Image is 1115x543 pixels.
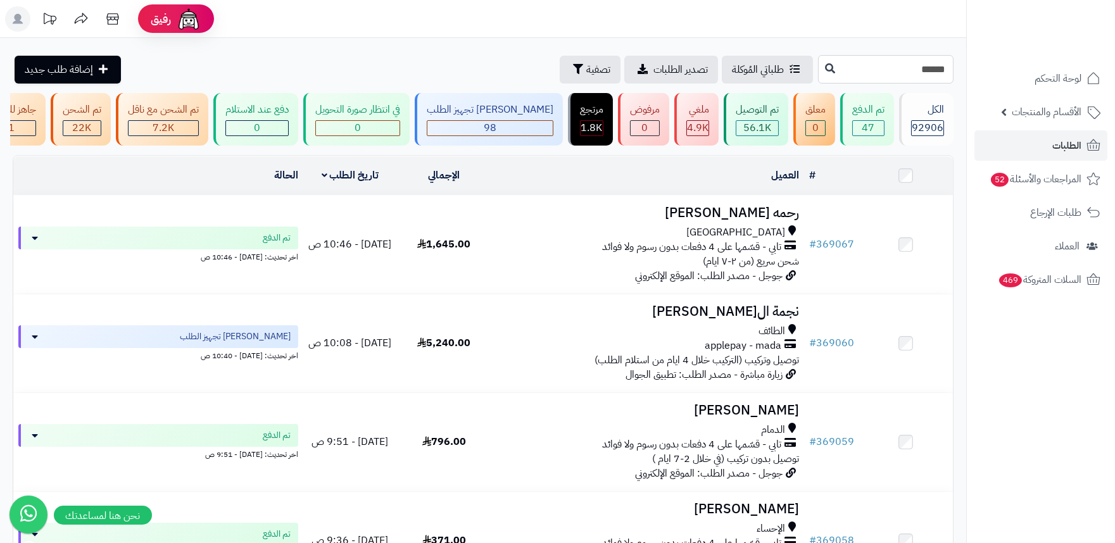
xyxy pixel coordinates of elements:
div: اخر تحديث: [DATE] - 9:51 ص [18,447,298,460]
a: العميل [771,168,799,183]
span: المراجعات والأسئلة [990,170,1081,188]
span: لوحة التحكم [1035,70,1081,87]
h3: نجمة ال[PERSON_NAME] [496,304,798,319]
a: إضافة طلب جديد [15,56,121,84]
span: تابي - قسّمها على 4 دفعات بدون رسوم ولا فوائد [602,240,781,254]
a: طلبات الإرجاع [974,197,1107,228]
div: معلق [805,103,826,117]
span: تم الدفع [263,232,291,244]
span: 796.00 [422,434,466,449]
div: 47 [853,121,884,135]
span: 22K [73,120,92,135]
span: تصدير الطلبات [653,62,708,77]
a: في انتظار صورة التحويل 0 [301,93,412,146]
div: ملغي [686,103,709,117]
span: طلباتي المُوكلة [732,62,784,77]
span: السلات المتروكة [998,271,1081,289]
div: 98 [427,121,553,135]
span: # [809,434,816,449]
div: 1763 [581,121,603,135]
div: 22044 [63,121,101,135]
div: تم الدفع [852,103,885,117]
a: تحديثات المنصة [34,6,65,35]
span: تم الدفع [263,528,291,540]
a: الحالة [274,168,298,183]
a: #369060 [809,335,854,351]
span: 52 [990,172,1010,187]
span: 92906 [912,120,943,135]
span: 0 [355,120,361,135]
a: [PERSON_NAME] تجهيز الطلب 98 [412,93,565,146]
span: # [809,237,816,252]
div: تم التوصيل [736,103,779,117]
span: رفيق [151,11,171,27]
a: ملغي 4.9K [672,93,721,146]
a: تم الشحن 22K [48,93,113,146]
a: طلباتي المُوكلة [722,56,813,84]
div: 56066 [736,121,778,135]
a: الإجمالي [428,168,460,183]
span: 0 [254,120,260,135]
div: مرفوض [630,103,660,117]
span: شحن سريع (من ٢-٧ ايام) [703,254,799,269]
button: تصفية [560,56,620,84]
span: جوجل - مصدر الطلب: الموقع الإلكتروني [635,268,783,284]
h3: [PERSON_NAME] [496,403,798,418]
a: المراجعات والأسئلة52 [974,164,1107,194]
img: ai-face.png [176,6,201,32]
span: الطائف [759,324,785,339]
a: الكل92906 [897,93,956,146]
span: [DATE] - 10:46 ص [308,237,391,252]
span: applepay - mada [705,339,781,353]
h3: رحمه [PERSON_NAME] [496,206,798,220]
a: العملاء [974,231,1107,261]
span: 5,240.00 [417,335,470,351]
span: 7.2K [153,120,174,135]
span: 469 [998,273,1023,288]
span: # [809,335,816,351]
div: اخر تحديث: [DATE] - 10:46 ص [18,249,298,263]
img: logo-2.png [1029,10,1103,37]
div: 0 [631,121,659,135]
span: 4.9K [687,120,709,135]
a: الطلبات [974,130,1107,161]
a: لوحة التحكم [974,63,1107,94]
div: 0 [806,121,825,135]
span: 56.1K [743,120,771,135]
div: 0 [316,121,400,135]
a: تم التوصيل 56.1K [721,93,791,146]
span: جوجل - مصدر الطلب: الموقع الإلكتروني [635,466,783,481]
span: 0 [642,120,648,135]
span: زيارة مباشرة - مصدر الطلب: تطبيق الجوال [626,367,783,382]
span: 1.8K [581,120,603,135]
a: معلق 0 [791,93,838,146]
a: تاريخ الطلب [322,168,379,183]
span: [GEOGRAPHIC_DATA] [686,225,785,240]
span: تصفية [586,62,610,77]
a: مرفوض 0 [615,93,672,146]
a: تم الشحن مع ناقل 7.2K [113,93,211,146]
span: طلبات الإرجاع [1030,204,1081,222]
div: تم الشحن [63,103,101,117]
span: الأقسام والمنتجات [1012,103,1081,121]
div: 0 [226,121,288,135]
a: دفع عند الاستلام 0 [211,93,301,146]
a: مرتجع 1.8K [565,93,615,146]
a: #369059 [809,434,854,449]
div: دفع عند الاستلام [225,103,289,117]
a: # [809,168,816,183]
div: الكل [911,103,944,117]
span: الإحساء [757,521,785,536]
span: 98 [484,120,496,135]
span: العملاء [1055,237,1080,255]
a: #369067 [809,237,854,252]
span: تم الدفع [263,429,291,442]
span: الدمام [761,423,785,437]
a: السلات المتروكة469 [974,265,1107,295]
div: اخر تحديث: [DATE] - 10:40 ص [18,348,298,361]
a: تم الدفع 47 [838,93,897,146]
div: في انتظار صورة التحويل [315,103,400,117]
span: 47 [862,120,875,135]
span: تابي - قسّمها على 4 دفعات بدون رسوم ولا فوائد [602,437,781,452]
span: 1 [9,120,15,135]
